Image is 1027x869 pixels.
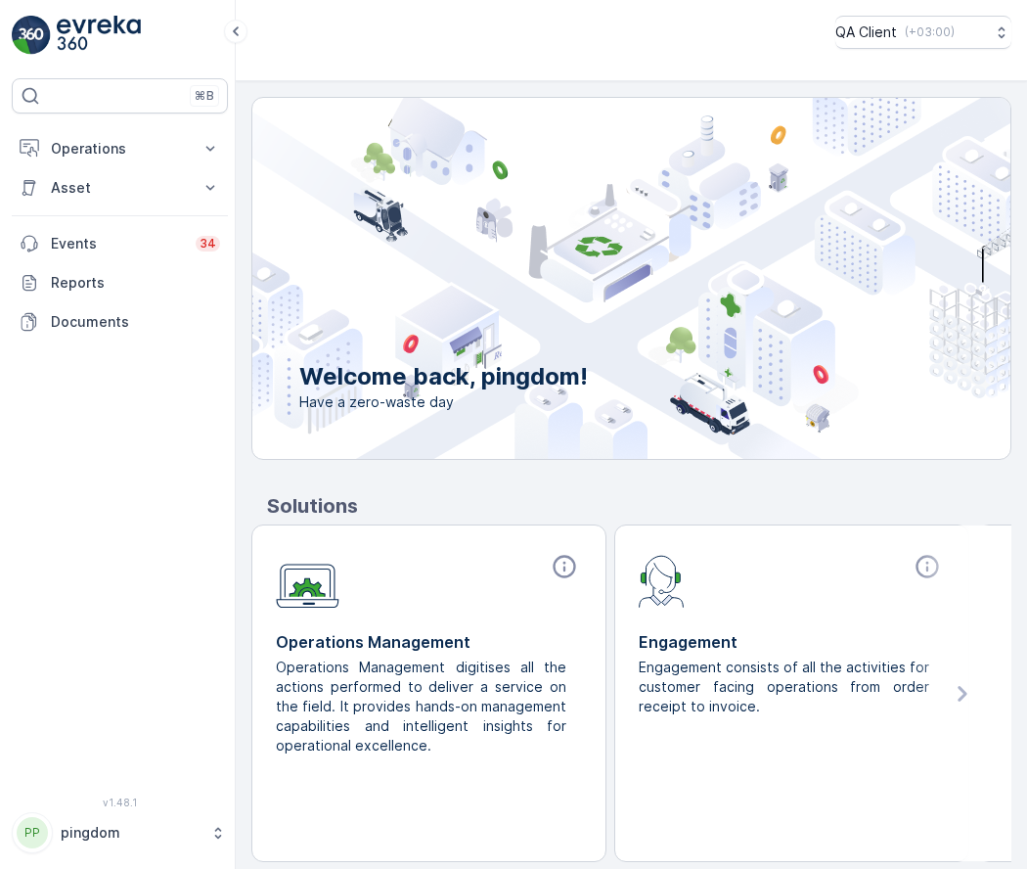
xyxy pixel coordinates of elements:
p: Documents [51,312,220,332]
div: PP [17,817,48,848]
button: Operations [12,129,228,168]
p: Operations [51,139,189,159]
p: pingdom [61,823,201,843]
a: Reports [12,263,228,302]
p: Solutions [267,491,1011,521]
img: city illustration [164,98,1010,459]
img: logo [12,16,51,55]
img: module-icon [639,553,685,608]
p: QA Client [835,23,897,42]
p: ( +03:00 ) [905,24,955,40]
span: v 1.48.1 [12,797,228,808]
button: QA Client(+03:00) [835,16,1011,49]
p: Operations Management [276,630,582,654]
p: Asset [51,178,189,198]
button: PPpingdom [12,812,228,853]
p: Reports [51,273,220,293]
p: Operations Management digitises all the actions performed to deliver a service on the field. It p... [276,658,566,755]
p: Welcome back, pingdom! [299,361,588,392]
p: Engagement [639,630,945,654]
span: Have a zero-waste day [299,392,588,412]
p: 34 [200,236,216,252]
button: Asset [12,168,228,207]
img: logo_light-DOdMpM7g.png [57,16,141,55]
p: Events [51,234,184,253]
a: Events34 [12,224,228,263]
p: Engagement consists of all the activities for customer facing operations from order receipt to in... [639,658,929,716]
img: module-icon [276,553,339,609]
a: Documents [12,302,228,342]
p: ⌘B [195,88,214,104]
